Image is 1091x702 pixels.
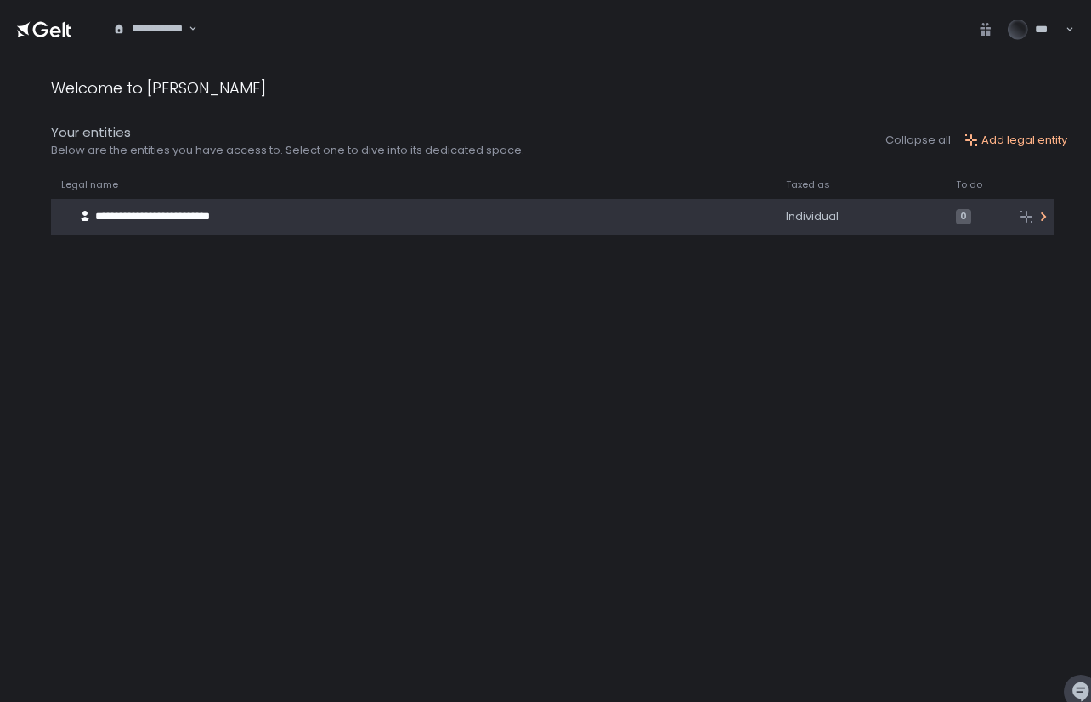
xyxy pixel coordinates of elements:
span: To do [956,178,982,191]
span: Taxed as [786,178,830,191]
span: Legal name [61,178,118,191]
span: 0 [956,209,971,224]
input: Search for option [186,20,187,37]
div: Your entities [51,123,524,143]
button: Collapse all [885,133,951,148]
button: Add legal entity [964,133,1067,148]
div: Welcome to [PERSON_NAME] [51,76,266,99]
div: Individual [786,209,936,224]
div: Search for option [102,11,197,47]
div: Below are the entities you have access to. Select one to dive into its dedicated space. [51,143,524,158]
